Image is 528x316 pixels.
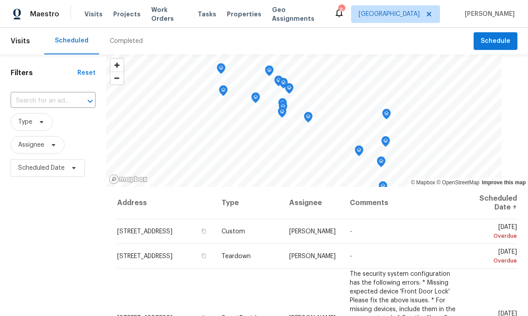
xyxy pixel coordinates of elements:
span: Scheduled Date [18,164,65,172]
div: Map marker [377,156,386,170]
span: Tasks [198,11,216,17]
span: Visits [84,10,103,19]
div: Map marker [217,63,226,77]
input: Search for an address... [11,94,71,108]
div: Scheduled [55,36,88,45]
a: Improve this map [482,179,526,186]
a: Mapbox homepage [109,174,148,184]
div: Map marker [219,85,228,99]
a: Mapbox [411,179,435,186]
div: Map marker [278,98,287,112]
a: OpenStreetMap [436,179,479,186]
span: Work Orders [151,5,187,23]
span: [STREET_ADDRESS] [117,253,172,259]
span: Properties [227,10,261,19]
span: [STREET_ADDRESS] [117,228,172,235]
span: Projects [113,10,141,19]
th: Type [214,187,282,219]
span: - [350,228,352,235]
th: Comments [343,187,463,219]
h1: Filters [11,69,77,77]
div: 8 [338,5,344,14]
button: Zoom out [111,72,123,84]
span: Maestro [30,10,59,19]
div: Map marker [279,102,287,115]
span: - [350,253,352,259]
span: [GEOGRAPHIC_DATA] [359,10,420,19]
button: Zoom in [111,59,123,72]
button: Copy Address [199,227,207,235]
div: Completed [110,37,143,46]
span: Custom [222,228,245,235]
div: Map marker [382,109,391,122]
span: Type [18,118,32,126]
span: [PERSON_NAME] [289,253,336,259]
div: Reset [77,69,96,77]
div: Map marker [381,136,390,150]
div: Map marker [355,145,363,159]
th: Scheduled Date ↑ [463,187,517,219]
span: [PERSON_NAME] [461,10,515,19]
div: Overdue [470,256,517,265]
div: Map marker [278,107,287,121]
th: Assignee [282,187,343,219]
span: Assignee [18,141,44,149]
span: [DATE] [470,249,517,265]
div: Map marker [274,76,283,89]
div: Map marker [285,83,294,97]
div: Map marker [279,78,288,91]
button: Open [84,95,96,107]
span: Visits [11,31,30,51]
button: Copy Address [199,252,207,260]
span: Geo Assignments [272,5,323,23]
div: Map marker [304,112,313,126]
div: Map marker [265,65,274,79]
span: Schedule [481,36,510,47]
div: Map marker [379,181,387,195]
div: Overdue [470,232,517,240]
span: Teardown [222,253,251,259]
canvas: Map [106,54,501,187]
th: Address [117,187,215,219]
div: Map marker [251,92,260,106]
button: Schedule [474,32,517,50]
span: [PERSON_NAME] [289,228,336,235]
span: [DATE] [470,224,517,240]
